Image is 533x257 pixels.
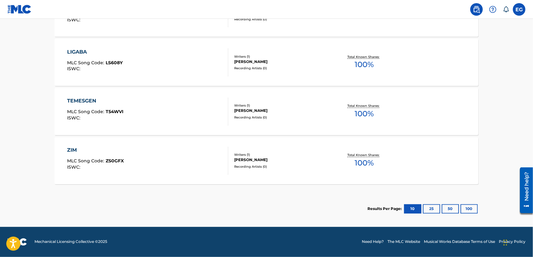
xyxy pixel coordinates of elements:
span: ISWC : [67,165,82,170]
div: User Menu [513,3,525,16]
a: The MLC Website [388,239,420,245]
span: T54WVI [106,109,124,115]
span: MLC Song Code : [67,158,106,164]
div: TEMESGEN [67,97,124,105]
a: Privacy Policy [499,239,525,245]
span: ISWC : [67,115,82,121]
div: [PERSON_NAME] [234,157,329,163]
span: ISWC : [67,66,82,72]
a: TEMESGENMLC Song Code:T54WVIISWC:Writers (1)[PERSON_NAME]Recording Artists (0)Total Known Shares:... [55,88,478,135]
div: Drag [504,233,507,252]
div: Help [487,3,499,16]
div: Notifications [503,6,509,13]
img: help [489,6,497,13]
button: 50 [442,204,459,214]
span: 100 % [355,158,374,169]
button: 25 [423,204,440,214]
img: search [473,6,480,13]
p: Total Known Shares: [347,104,381,108]
a: Public Search [470,3,483,16]
div: ZIM [67,147,124,154]
span: LS608Y [106,60,123,66]
iframe: Chat Widget [502,227,533,257]
p: Total Known Shares: [347,153,381,158]
img: MLC Logo [8,5,32,14]
span: ISWC : [67,17,82,23]
iframe: Resource Center [515,165,533,216]
a: Need Help? [362,239,384,245]
div: Recording Artists ( 0 ) [234,165,329,169]
span: MLC Song Code : [67,60,106,66]
span: 100 % [355,59,374,71]
p: Results Per Page: [367,206,403,212]
div: [PERSON_NAME] [234,59,329,65]
div: Recording Artists ( 0 ) [234,115,329,120]
a: Musical Works Database Terms of Use [424,239,495,245]
a: ZIMMLC Song Code:ZS0GFXISWC:Writers (1)[PERSON_NAME]Recording Artists (0)Total Known Shares:100% [55,137,478,184]
span: ZS0GFX [106,158,124,164]
button: 10 [404,204,421,214]
p: Total Known Shares: [347,55,381,59]
span: Mechanical Licensing Collective © 2025 [34,239,107,245]
a: LIGABAMLC Song Code:LS608YISWC:Writers (1)[PERSON_NAME]Recording Artists (0)Total Known Shares:100% [55,39,478,86]
div: Writers ( 1 ) [234,153,329,157]
div: Writers ( 1 ) [234,54,329,59]
span: 100 % [355,108,374,120]
div: Writers ( 1 ) [234,103,329,108]
button: 100 [461,204,478,214]
img: logo [8,238,27,246]
div: Recording Artists ( 0 ) [234,17,329,22]
div: [PERSON_NAME] [234,108,329,114]
div: LIGABA [67,48,123,56]
div: Recording Artists ( 0 ) [234,66,329,71]
span: MLC Song Code : [67,109,106,115]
